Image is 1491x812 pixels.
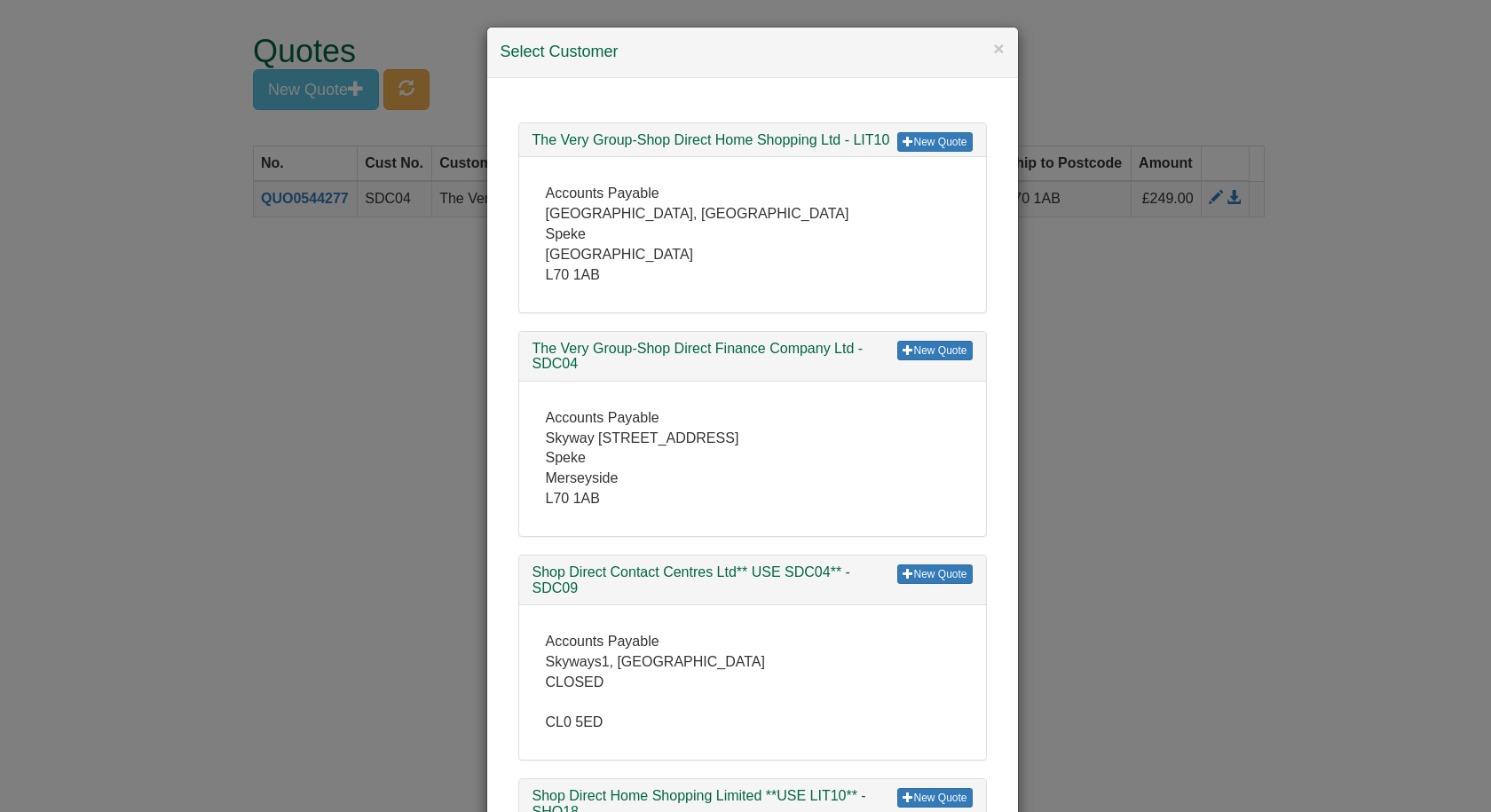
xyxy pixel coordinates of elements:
[546,267,600,282] span: L70 1AB
[532,341,973,372] h3: The Very Group-Shop Direct Finance Company Ltd - SDC04
[897,132,972,152] a: New Quote
[546,185,659,201] span: Accounts Payable
[546,247,694,262] span: [GEOGRAPHIC_DATA]
[546,410,659,425] span: Accounts Payable
[546,714,603,729] span: CL0 5ED
[993,39,1004,58] button: ×
[546,491,600,506] span: L70 1AB
[546,430,739,445] span: Skyway [STREET_ADDRESS]
[532,564,973,595] h3: Shop Direct Contact Centres Ltd** USE SDC04** - SDC09
[501,41,1005,64] h4: Select Customer
[897,788,972,808] a: New Quote
[546,634,659,649] span: Accounts Payable
[546,206,849,221] span: [GEOGRAPHIC_DATA], [GEOGRAPHIC_DATA]
[532,132,973,148] h3: The Very Group-Shop Direct Home Shopping Ltd - LIT10
[546,450,586,465] span: Speke
[546,226,586,241] span: Speke
[897,341,972,360] a: New Quote
[897,564,972,584] a: New Quote
[546,674,604,690] span: CLOSED
[546,470,619,485] span: Merseyside
[546,654,765,669] span: Skyways1, [GEOGRAPHIC_DATA]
